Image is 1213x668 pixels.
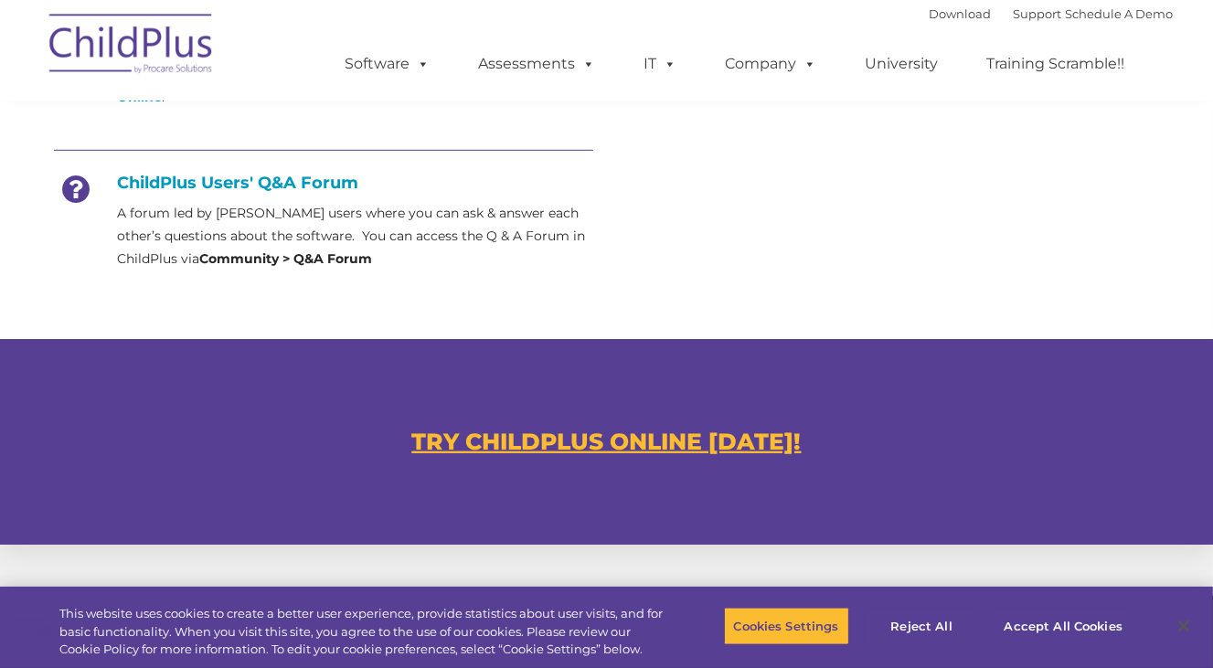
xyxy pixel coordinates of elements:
p: A forum led by [PERSON_NAME] users where you can ask & answer each other’s questions about the so... [118,202,593,270]
a: Download [930,6,992,21]
a: TRY CHILDPLUS ONLINE [DATE]! [412,428,802,455]
div: This website uses cookies to create a better user experience, provide statistics about user visit... [59,605,667,659]
font: | [930,6,1174,21]
a: Company [708,46,835,82]
a: Support [1014,6,1062,21]
a: IT [626,46,696,82]
button: Cookies Settings [724,607,849,645]
button: Accept All Cookies [995,607,1133,645]
a: Schedule A Demo [1066,6,1174,21]
img: ChildPlus by Procare Solutions [40,1,223,92]
a: Training Scramble!! [969,46,1144,82]
a: University [847,46,957,82]
strong: Community > Q&A Forum [200,250,373,267]
button: Close [1164,606,1204,646]
a: Assessments [461,46,614,82]
h4: ChildPlus Users' Q&A Forum [54,173,593,193]
button: Reject All [865,607,979,645]
a: Software [327,46,449,82]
